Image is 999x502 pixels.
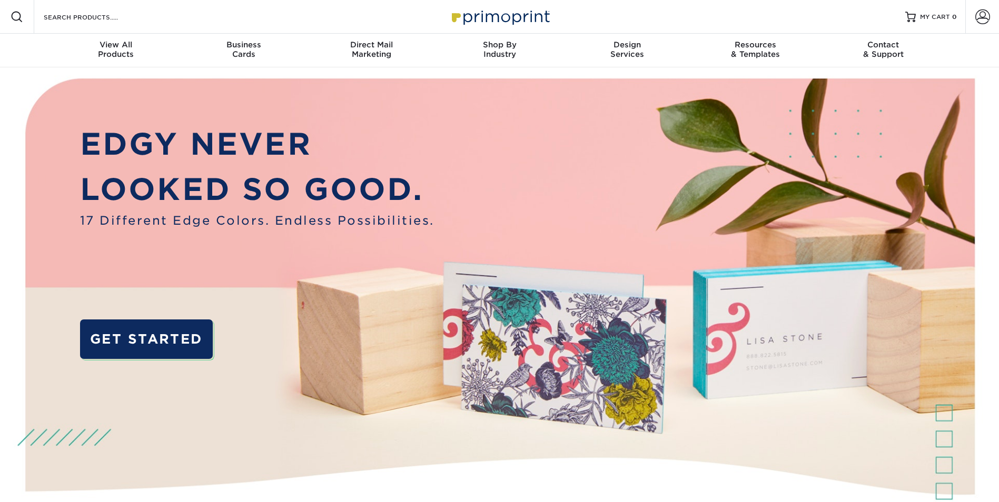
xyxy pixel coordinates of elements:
[920,13,950,22] span: MY CART
[80,319,213,359] a: GET STARTED
[691,40,819,59] div: & Templates
[80,122,434,166] p: EDGY NEVER
[436,34,563,67] a: Shop ByIndustry
[436,40,563,49] span: Shop By
[691,40,819,49] span: Resources
[180,40,308,59] div: Cards
[180,40,308,49] span: Business
[436,40,563,59] div: Industry
[43,11,145,23] input: SEARCH PRODUCTS.....
[52,40,180,49] span: View All
[80,212,434,229] span: 17 Different Edge Colors. Endless Possibilities.
[819,40,947,49] span: Contact
[180,34,308,67] a: BusinessCards
[308,40,436,49] span: Direct Mail
[819,34,947,67] a: Contact& Support
[691,34,819,67] a: Resources& Templates
[563,40,691,49] span: Design
[447,5,552,28] img: Primoprint
[308,40,436,59] div: Marketing
[563,34,691,67] a: DesignServices
[52,34,180,67] a: View AllProducts
[563,40,691,59] div: Services
[52,40,180,59] div: Products
[952,13,957,21] span: 0
[80,167,434,212] p: LOOKED SO GOOD.
[819,40,947,59] div: & Support
[308,34,436,67] a: Direct MailMarketing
